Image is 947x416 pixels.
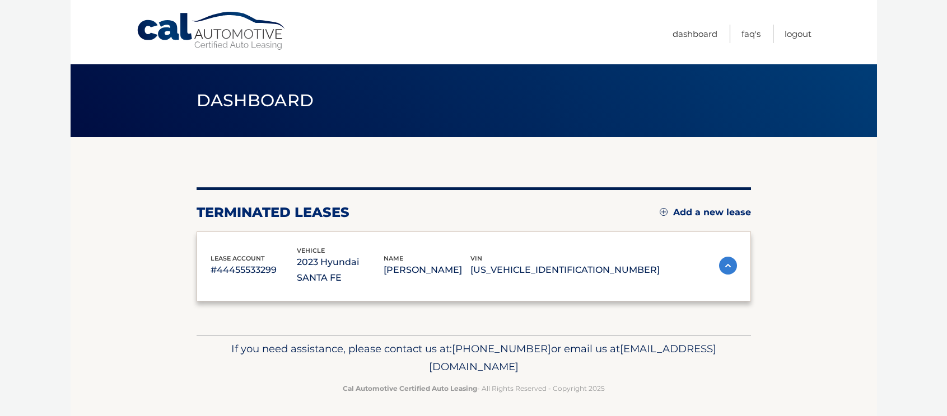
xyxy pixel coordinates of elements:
a: Cal Automotive [136,11,287,51]
img: accordion-active.svg [719,257,737,275]
span: name [384,254,403,262]
span: lease account [211,254,265,262]
a: Dashboard [673,25,717,43]
span: [PHONE_NUMBER] [452,342,551,355]
a: Logout [785,25,811,43]
p: [US_VEHICLE_IDENTIFICATION_NUMBER] [470,262,660,278]
span: vehicle [297,247,325,254]
a: Add a new lease [660,207,751,218]
span: Dashboard [197,90,314,111]
img: add.svg [660,208,668,216]
strong: Cal Automotive Certified Auto Leasing [343,384,477,393]
p: 2023 Hyundai SANTA FE [297,254,384,286]
p: #44455533299 [211,262,297,278]
span: vin [470,254,482,262]
a: FAQ's [741,25,761,43]
span: [EMAIL_ADDRESS][DOMAIN_NAME] [429,342,716,373]
p: If you need assistance, please contact us at: or email us at [204,340,744,376]
h2: terminated leases [197,204,349,221]
p: [PERSON_NAME] [384,262,470,278]
p: - All Rights Reserved - Copyright 2025 [204,382,744,394]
